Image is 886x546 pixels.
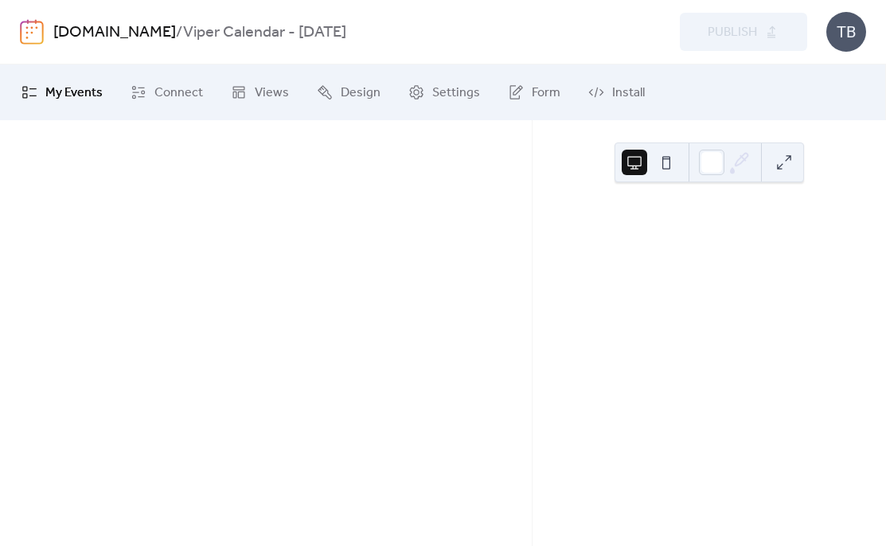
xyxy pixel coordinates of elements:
b: Viper Calendar - [DATE] [183,18,346,48]
span: Form [532,84,560,103]
a: My Events [10,71,115,114]
a: Connect [119,71,215,114]
span: Settings [432,84,480,103]
a: Form [496,71,572,114]
span: Design [341,84,381,103]
a: Views [219,71,301,114]
span: Views [255,84,289,103]
a: Install [576,71,657,114]
a: Settings [396,71,492,114]
a: Design [305,71,392,114]
span: Connect [154,84,203,103]
a: [DOMAIN_NAME] [53,18,176,48]
span: Install [612,84,645,103]
div: TB [826,12,866,52]
span: My Events [45,84,103,103]
b: / [176,18,183,48]
img: logo [20,19,44,45]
